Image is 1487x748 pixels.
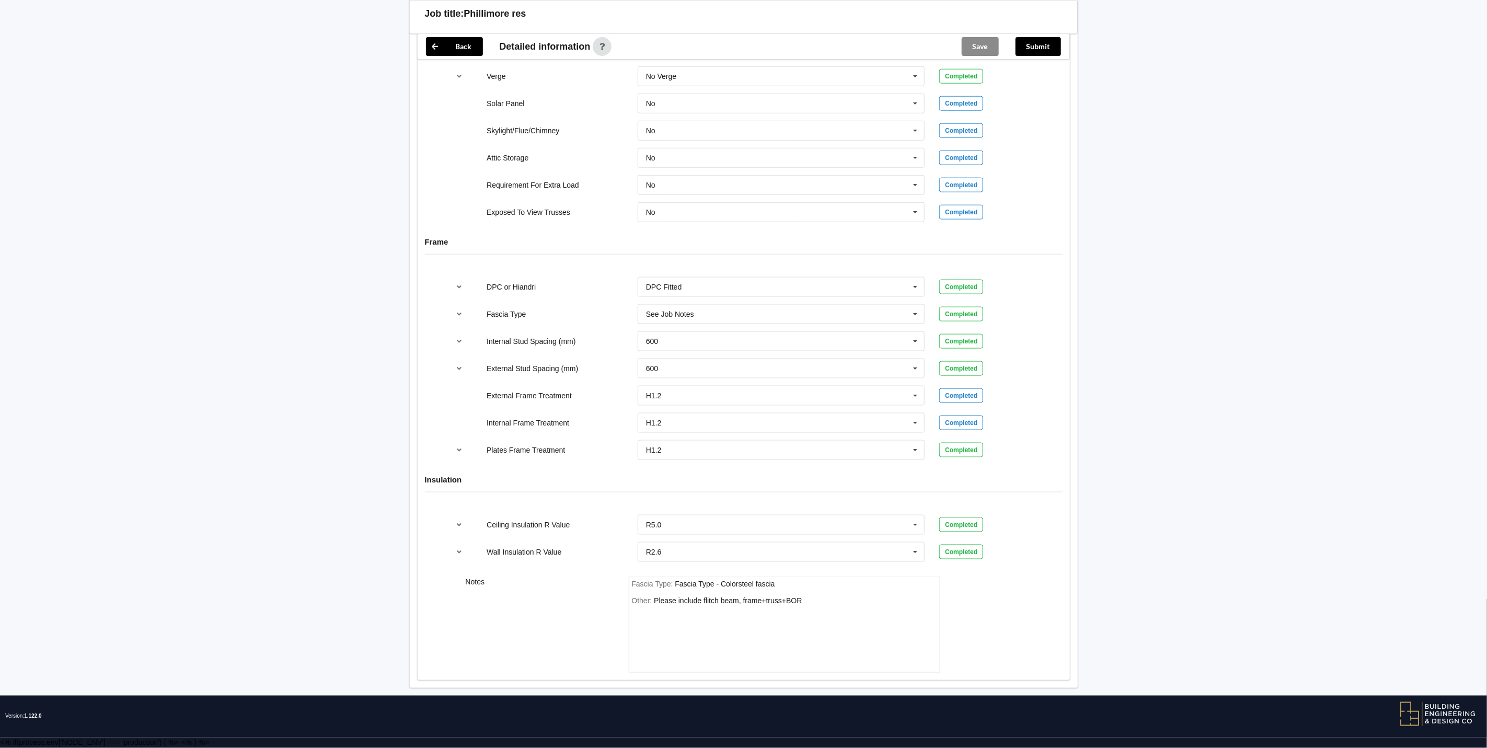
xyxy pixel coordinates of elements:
h3: Job title: [425,8,464,20]
div: No [646,127,655,134]
span: Version: [5,696,42,738]
div: DPC Fitted [646,283,682,291]
div: No [646,209,655,216]
div: H1.2 [646,446,662,454]
div: Completed [939,69,983,84]
div: Completed [939,545,983,559]
label: Skylight/Flue/Chimney [487,126,559,135]
button: reference-toggle [449,67,469,86]
label: Exposed To View Trusses [487,208,570,216]
div: R2.6 [646,548,662,556]
div: Completed [939,443,983,457]
h3: Phillimore res [464,8,526,20]
img: BEDC logo [1400,701,1477,727]
button: reference-toggle [449,278,469,296]
div: Completed [939,361,983,376]
div: Completed [939,416,983,430]
label: External Frame Treatment [487,392,572,400]
button: reference-toggle [449,332,469,351]
div: Other [654,596,802,605]
div: Completed [939,96,983,111]
div: Completed [939,178,983,192]
div: Notes [458,577,621,673]
button: reference-toggle [449,515,469,534]
div: R5.0 [646,521,662,528]
div: FasciaType [675,580,775,588]
div: See Job Notes [646,310,694,318]
span: Other: [632,596,654,605]
form: notes-field [629,577,940,673]
label: Internal Stud Spacing (mm) [487,337,575,346]
label: Plates Frame Treatment [487,446,565,454]
button: reference-toggle [449,441,469,459]
span: 1.122.0 [24,714,41,719]
label: Requirement For Extra Load [487,181,579,189]
label: Ceiling Insulation R Value [487,521,570,529]
div: Completed [939,307,983,321]
label: Solar Panel [487,99,524,108]
div: H1.2 [646,419,662,427]
h4: Frame [425,237,1063,247]
div: H1.2 [646,392,662,399]
label: DPC or Hiandri [487,283,536,291]
div: Completed [939,334,983,349]
div: No [646,154,655,162]
button: Back [426,37,483,56]
span: Fascia Type : [632,580,675,588]
div: Completed [939,388,983,403]
h4: Insulation [425,475,1063,485]
div: No [646,181,655,189]
label: External Stud Spacing (mm) [487,364,578,373]
button: Submit [1016,37,1061,56]
button: reference-toggle [449,543,469,561]
span: Detailed information [500,42,591,51]
button: reference-toggle [449,305,469,324]
div: 600 [646,365,658,372]
label: Fascia Type [487,310,526,318]
div: Completed [939,280,983,294]
div: No Verge [646,73,676,80]
div: 600 [646,338,658,345]
div: Completed [939,205,983,220]
div: No [646,100,655,107]
div: Completed [939,517,983,532]
div: Completed [939,123,983,138]
label: Verge [487,72,506,80]
label: Wall Insulation R Value [487,548,561,556]
label: Attic Storage [487,154,528,162]
div: Completed [939,151,983,165]
button: reference-toggle [449,359,469,378]
label: Internal Frame Treatment [487,419,569,427]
